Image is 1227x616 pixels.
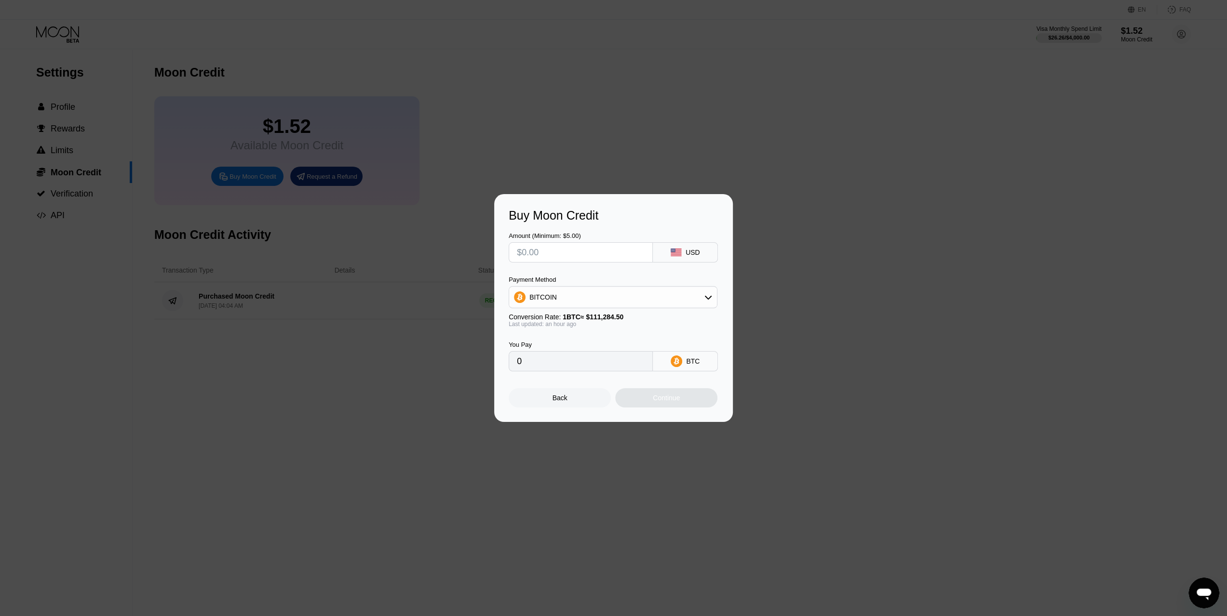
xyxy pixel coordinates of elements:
[509,313,717,321] div: Conversion Rate:
[529,293,557,301] div: BITCOIN
[686,357,700,365] div: BTC
[563,313,623,321] span: 1 BTC ≈ $111,284.50
[509,341,653,348] div: You Pay
[509,388,611,407] div: Back
[509,209,718,223] div: Buy Moon Credit
[509,321,717,328] div: Last updated: an hour ago
[686,249,700,256] div: USD
[509,232,653,239] div: Amount (Minimum: $5.00)
[509,288,717,307] div: BITCOIN
[509,276,717,283] div: Payment Method
[1188,577,1219,608] iframe: Button to launch messaging window
[517,243,645,262] input: $0.00
[553,394,567,402] div: Back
